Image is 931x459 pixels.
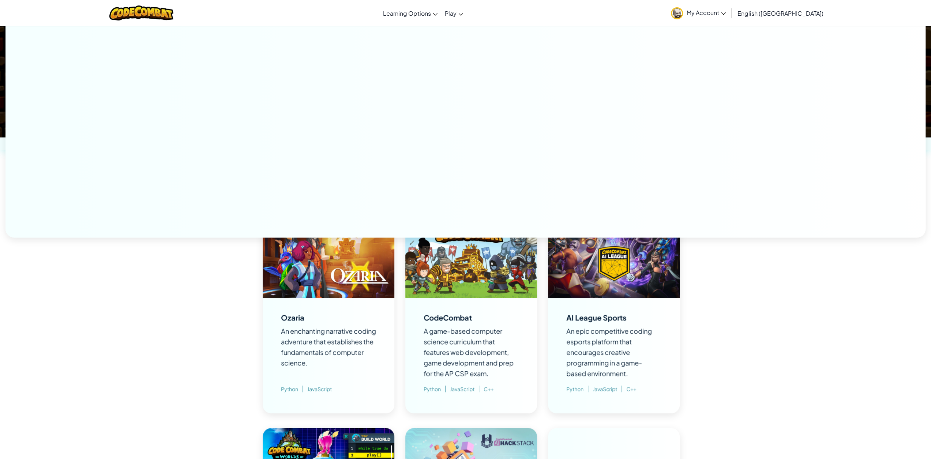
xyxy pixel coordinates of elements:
a: Learning Options [379,3,441,23]
span: JavaScript [588,386,622,392]
span: JavaScript [446,386,479,392]
span: Python [281,386,303,392]
div: Ozaria [281,314,304,321]
img: Image to illustrate Ozaria [263,224,394,298]
span: Learning Options [383,10,431,17]
span: Python [566,386,588,392]
img: Image to illustrate AI League Sports [548,224,680,298]
div: AI League Sports [566,314,626,321]
img: CodeCombat logo [109,5,173,20]
span: An epic competitive coding esports platform that encourages creative programming in a game-based ... [566,327,652,378]
span: C++ [479,386,493,392]
img: avatar [671,7,683,19]
span: A game-based computer science curriculum that features web development, game development and prep... [424,327,514,378]
span: English ([GEOGRAPHIC_DATA]) [737,10,823,17]
a: English ([GEOGRAPHIC_DATA]) [734,3,827,23]
img: Image to illustrate CodeCombat [405,224,537,298]
span: Python [424,386,446,392]
div: CodeCombat [424,314,472,321]
span: JavaScript [303,386,332,392]
span: Play [445,10,457,17]
a: Play [441,3,467,23]
span: An enchanting narrative coding adventure that establishes the fundamentals of computer science. [281,327,376,367]
span: C++ [622,386,636,392]
a: My Account [667,1,729,24]
span: My Account [687,9,726,16]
